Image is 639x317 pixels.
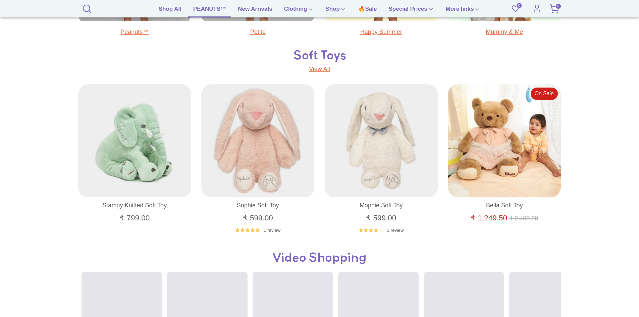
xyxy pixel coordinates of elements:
[359,228,383,233] div: 4.0 out of 5.0 stars
[531,88,558,100] span: On Sale
[264,228,280,233] span: 1 review
[320,5,351,17] a: Shop
[448,201,561,210] a: Bella Soft Toy
[471,214,507,222] span: ₹ 1,249.50
[309,66,330,72] a: View All
[78,249,561,265] h3: Video Shopping
[325,201,438,210] a: Mophie Soft Toy
[78,47,561,63] h2: Soft Toys
[80,3,94,10] a: Search
[448,84,561,198] a: Bella Soft Toy Soft Toys 1
[366,214,396,222] span: ₹ 599.00
[201,84,315,198] a: Sophie Soft Toy Soft Toy 1
[78,201,192,210] a: Stampy Knitted Soft Toy
[384,5,439,17] a: Special Prices
[243,214,273,222] span: ₹ 599.00
[353,5,382,17] a: 🔥Sale
[119,214,150,222] span: ₹ 799.00
[530,2,544,15] a: Account
[154,5,187,17] a: Shop All
[516,3,522,8] span: 0
[201,201,315,210] a: Sophie Soft Toy
[279,5,319,17] a: Clothing
[360,29,402,35] a: Happy Summer
[250,29,266,35] a: Petite
[120,29,149,35] a: Peanuts™
[555,3,561,9] span: 0
[233,5,277,17] a: New Arrivals
[387,228,404,233] span: 1 review
[188,5,231,17] a: PEANUTS™
[441,5,486,17] a: More links
[78,84,192,198] a: Stampy Knitted Soft Toy Soft Toy 1
[548,2,561,15] a: 0
[235,228,260,233] div: 5.0 out of 5.0 stars
[509,215,538,222] span: ₹ 2,499.00
[325,84,438,198] a: Mophie Soft Toy Soft Toys 1
[486,29,523,35] a: Mummy & Me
